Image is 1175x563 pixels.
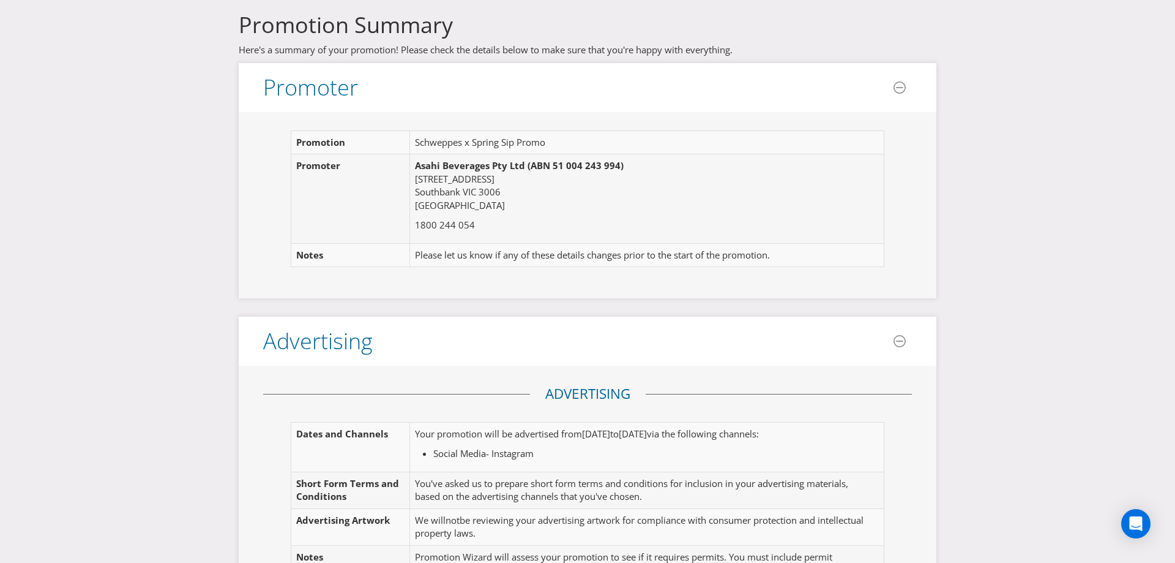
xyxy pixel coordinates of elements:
[291,508,410,545] td: Advertising Artwork
[415,186,460,198] span: Southbank
[1121,509,1151,538] div: Open Intercom Messenger
[263,72,358,102] span: Promoter
[415,514,446,526] span: We will
[239,43,936,56] p: Here's a summary of your promotion! Please check the details below to make sure that you're happy...
[619,428,647,440] span: [DATE]
[479,186,501,198] span: 3006
[409,243,871,266] td: Please let us know if any of these details changes prior to the start of the promotion.
[291,423,410,472] td: Dates and Channels
[415,219,867,232] p: 1800 244 054
[409,131,871,154] td: Schweppes x Spring Sip Promo
[415,477,848,502] span: You've asked us to prepare short form terms and conditions for inclusion in your advertising mate...
[433,447,486,459] span: Social Media
[291,243,410,266] td: Notes
[239,13,936,37] h3: Promotion Summary
[463,186,476,198] span: VIC
[528,159,624,172] span: (ABN 51 004 243 994)
[415,514,864,539] span: be reviewing your advertising artwork for compliance with consumer protection and intellectual pr...
[263,329,373,353] h3: Advertising
[291,472,410,508] td: Short Form Terms and Conditions
[486,447,534,459] span: - Instagram
[415,159,525,172] span: Asahi Beverages Pty Ltd
[530,384,646,404] legend: Advertising
[291,131,410,154] td: Promotion
[415,199,505,211] span: [GEOGRAPHIC_DATA]
[582,428,610,440] span: [DATE]
[446,514,460,526] span: not
[647,428,759,440] span: via the following channels:
[610,428,619,440] span: to
[415,173,494,185] span: [STREET_ADDRESS]
[415,428,582,440] span: Your promotion will be advertised from
[296,159,340,172] span: Promoter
